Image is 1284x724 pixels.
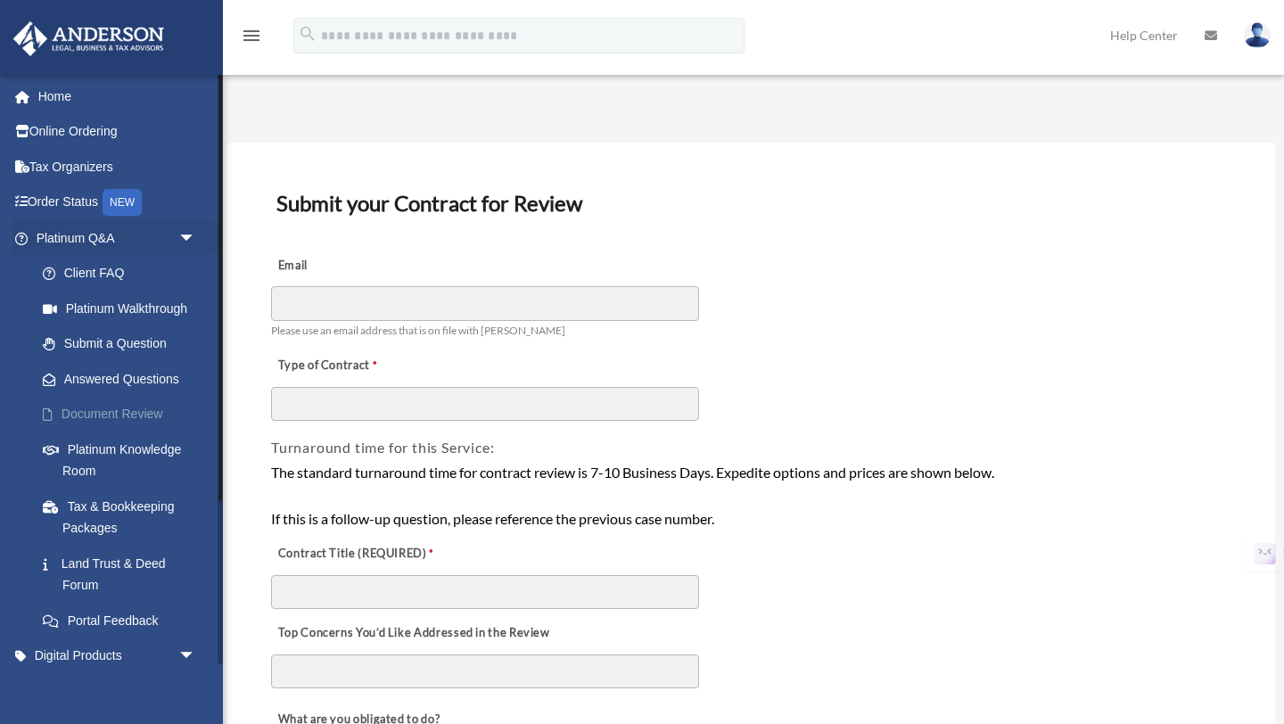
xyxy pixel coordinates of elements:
[241,31,262,46] a: menu
[25,546,223,603] a: Land Trust & Deed Forum
[271,353,449,378] label: Type of Contract
[25,397,223,432] a: Document Review
[271,324,565,337] span: Please use an email address that is on file with [PERSON_NAME]
[12,220,223,256] a: Platinum Q&Aarrow_drop_down
[271,253,449,278] label: Email
[103,189,142,216] div: NEW
[25,326,223,362] a: Submit a Question
[25,432,223,489] a: Platinum Knowledge Room
[25,603,223,638] a: Portal Feedback
[12,638,223,674] a: Digital Productsarrow_drop_down
[271,542,449,567] label: Contract Title (REQUIRED)
[241,25,262,46] i: menu
[25,361,223,397] a: Answered Questions
[12,185,223,221] a: Order StatusNEW
[178,220,214,257] span: arrow_drop_down
[12,114,223,150] a: Online Ordering
[12,149,223,185] a: Tax Organizers
[271,621,555,646] label: Top Concerns You’d Like Addressed in the Review
[25,291,223,326] a: Platinum Walkthrough
[178,638,214,675] span: arrow_drop_down
[8,21,169,56] img: Anderson Advisors Platinum Portal
[298,24,317,44] i: search
[1244,22,1271,48] img: User Pic
[271,461,1231,530] div: The standard turnaround time for contract review is 7-10 Business Days. Expedite options and pric...
[269,185,1233,222] h3: Submit your Contract for Review
[25,256,223,292] a: Client FAQ
[25,489,223,546] a: Tax & Bookkeeping Packages
[12,78,223,114] a: Home
[271,439,494,456] span: Turnaround time for this Service:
